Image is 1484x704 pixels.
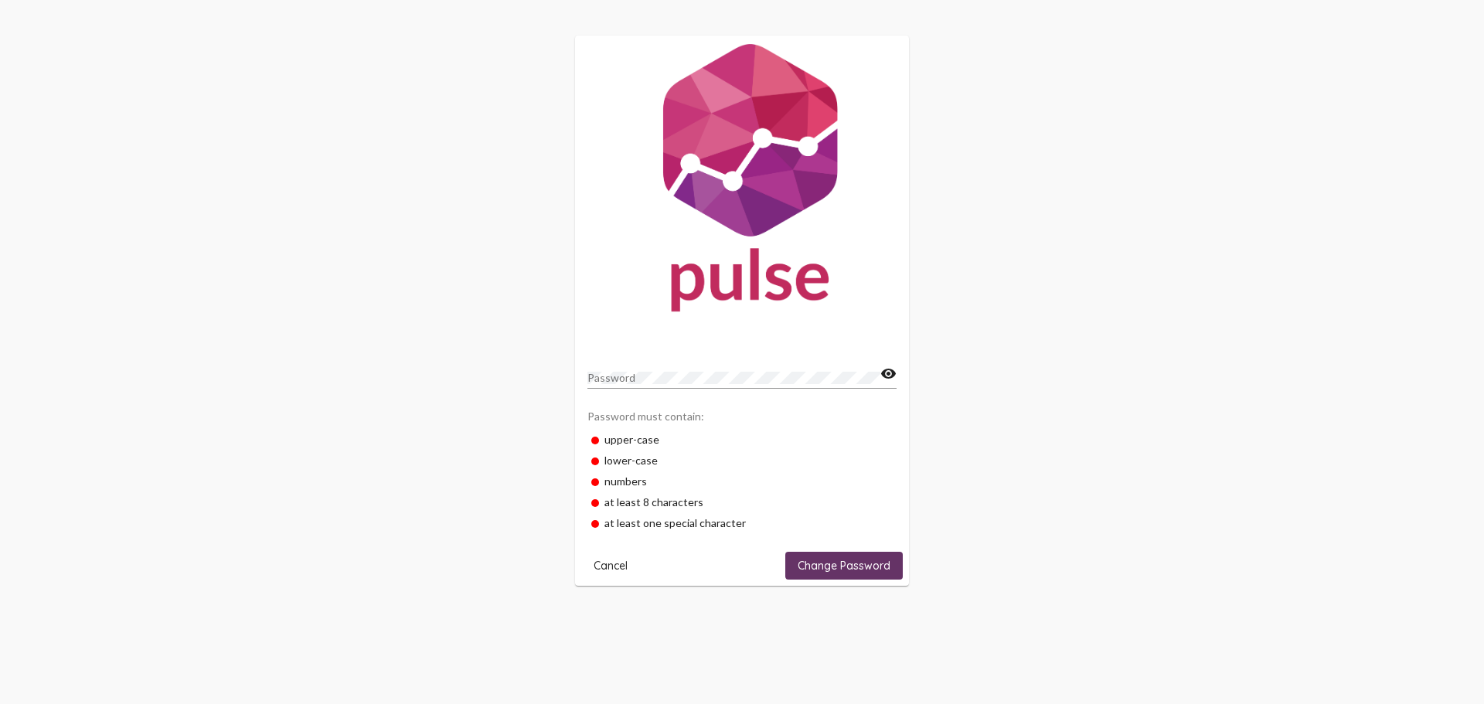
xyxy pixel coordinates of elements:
[594,559,628,573] span: Cancel
[587,471,897,491] div: numbers
[880,365,897,383] mat-icon: visibility
[581,552,640,580] button: Cancel
[587,402,897,429] div: Password must contain:
[587,512,897,533] div: at least one special character
[575,36,909,328] img: Pulse For Good Logo
[785,552,903,580] button: Change Password
[587,450,897,471] div: lower-case
[587,491,897,512] div: at least 8 characters
[587,429,897,450] div: upper-case
[798,559,890,573] span: Change Password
